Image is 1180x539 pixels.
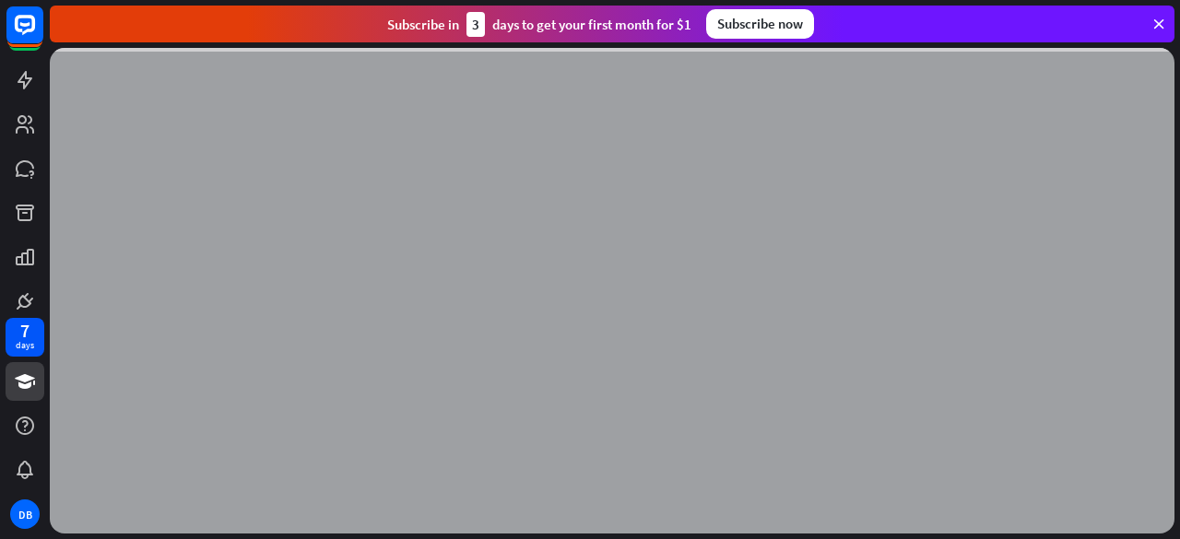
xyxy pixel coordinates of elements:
[6,318,44,357] a: 7 days
[387,12,691,37] div: Subscribe in days to get your first month for $1
[466,12,485,37] div: 3
[706,9,814,39] div: Subscribe now
[10,499,40,529] div: DB
[20,322,29,339] div: 7
[16,339,34,352] div: days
